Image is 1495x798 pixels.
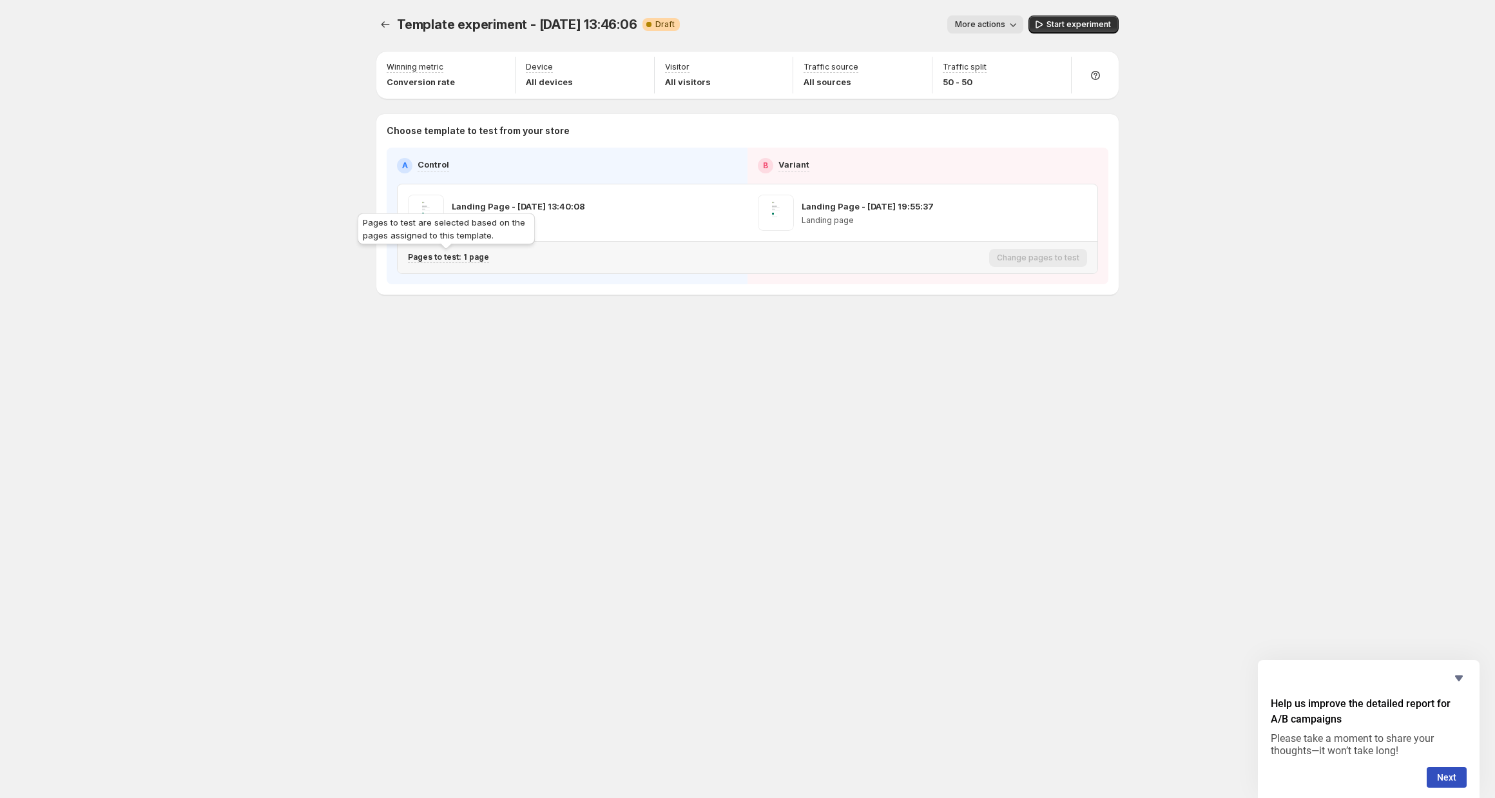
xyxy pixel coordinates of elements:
h2: B [763,161,768,171]
div: Help us improve the detailed report for A/B campaigns [1271,670,1467,788]
p: Traffic source [804,62,858,72]
button: Hide survey [1451,670,1467,686]
p: Landing Page - [DATE] 13:40:08 [452,200,585,213]
span: More actions [955,19,1005,30]
button: Experiments [376,15,394,34]
button: Start experiment [1028,15,1119,34]
h2: Help us improve the detailed report for A/B campaigns [1271,696,1467,727]
p: Variant [778,158,809,171]
p: All devices [526,75,573,88]
p: Landing page [802,215,934,226]
span: Template experiment - [DATE] 13:46:06 [397,17,637,32]
button: Next question [1427,767,1467,788]
button: More actions [947,15,1023,34]
p: Control [418,158,449,171]
p: All sources [804,75,858,88]
p: Pages to test: 1 page [408,252,489,262]
p: Please take a moment to share your thoughts—it won’t take long! [1271,732,1467,757]
p: Winning metric [387,62,443,72]
p: Conversion rate [387,75,455,88]
p: Traffic split [943,62,987,72]
p: Visitor [665,62,690,72]
p: 50 - 50 [943,75,987,88]
h2: A [402,161,408,171]
p: Choose template to test from your store [387,124,1108,137]
span: Draft [655,19,675,30]
p: All visitors [665,75,711,88]
p: Device [526,62,553,72]
img: Landing Page - Apr 29, 13:40:08 [408,195,444,231]
p: Landing Page - [DATE] 19:55:37 [802,200,934,213]
img: Landing Page - Feb 28, 19:55:37 [758,195,794,231]
span: Start experiment [1046,19,1111,30]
